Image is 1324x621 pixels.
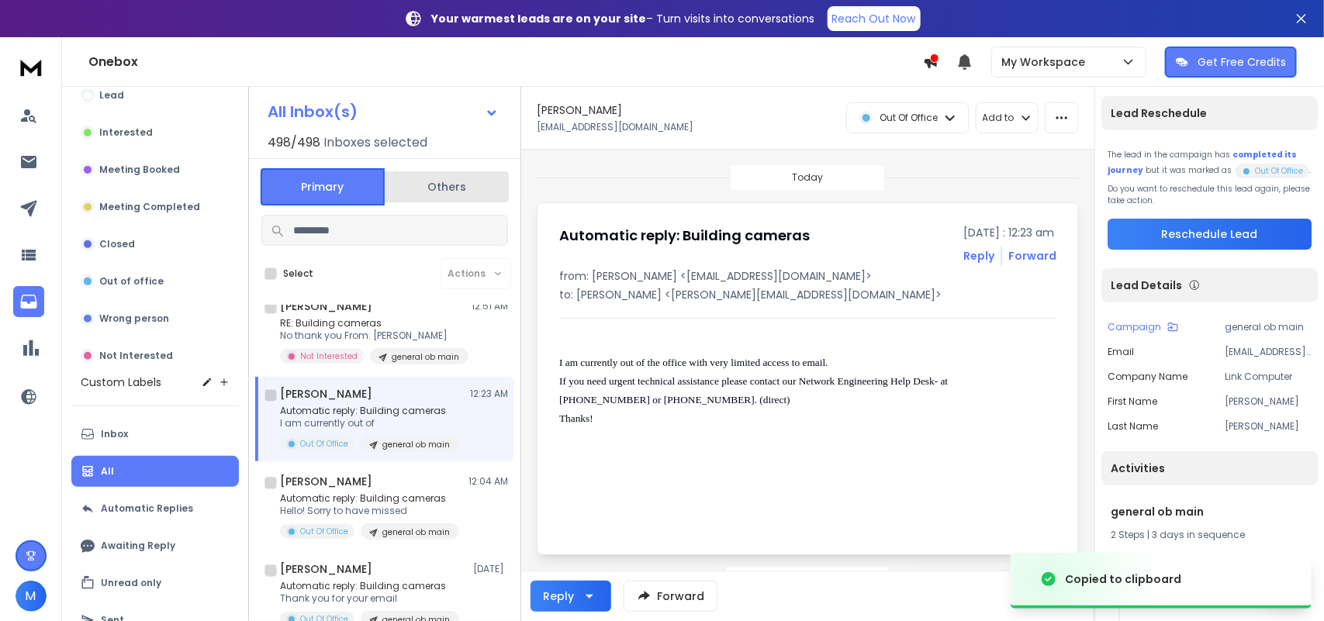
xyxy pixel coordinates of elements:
[71,191,239,223] button: Meeting Completed
[468,475,508,488] p: 12:04 AM
[71,303,239,334] button: Wrong person
[624,581,717,612] button: Forward
[1111,278,1182,293] p: Lead Details
[559,287,1056,302] p: to: [PERSON_NAME] <[PERSON_NAME][EMAIL_ADDRESS][DOMAIN_NAME]>
[1065,571,1181,587] div: Copied to clipboard
[1108,420,1158,433] p: Last Name
[1152,528,1245,541] span: 3 days in sequence
[268,133,320,152] span: 498 / 498
[432,11,815,26] p: – Turn visits into conversations
[280,298,372,314] h1: [PERSON_NAME]
[101,502,193,515] p: Automatic Replies
[280,386,372,402] h1: [PERSON_NAME]
[71,419,239,450] button: Inbox
[323,133,427,152] h3: Inboxes selected
[792,171,823,184] p: Today
[280,405,459,417] p: Automatic reply: Building cameras
[392,351,459,363] p: general ob main
[71,493,239,524] button: Automatic Replies
[280,492,459,505] p: Automatic reply: Building cameras
[81,374,161,390] h3: Custom Labels
[280,317,466,329] p: RE: Building cameras
[531,581,611,612] button: Reply
[1008,248,1056,264] div: Forward
[99,89,124,102] p: Lead
[1225,420,1312,433] p: [PERSON_NAME]
[1225,395,1312,408] p: [PERSON_NAME]
[101,577,161,589] p: Unread only
[1255,165,1303,177] p: Out Of Office
[280,417,459,430] p: I am currently out of
[559,268,1056,284] p: from: [PERSON_NAME] <[EMAIL_ADDRESS][DOMAIN_NAME]>
[828,6,921,31] a: Reach Out Now
[261,168,385,205] button: Primary
[963,225,1056,240] p: [DATE] : 12:23 am
[300,526,348,537] p: Out Of Office
[432,11,647,26] strong: Your warmest leads are on your site
[71,229,239,260] button: Closed
[280,329,466,342] p: No thank you From: [PERSON_NAME]
[1111,528,1145,541] span: 2 Steps
[99,275,164,288] p: Out of office
[300,438,348,450] p: Out Of Office
[1111,529,1308,541] div: |
[16,581,47,612] button: M
[280,580,459,592] p: Automatic reply: Building cameras
[537,102,622,118] h1: [PERSON_NAME]
[1001,54,1091,70] p: My Workspace
[1108,346,1134,358] p: Email
[382,526,450,538] p: general ob main
[280,561,372,577] h1: [PERSON_NAME]
[983,112,1015,124] p: Add to
[537,121,693,133] p: [EMAIL_ADDRESS][DOMAIN_NAME]
[543,588,574,604] div: Reply
[71,266,239,297] button: Out of office
[101,465,114,478] p: All
[470,388,508,400] p: 12:23 AM
[1111,105,1207,121] p: Lead Reschedule
[88,53,923,71] h1: Onebox
[473,563,508,575] p: [DATE]
[255,96,511,127] button: All Inbox(s)
[99,201,200,213] p: Meeting Completed
[71,456,239,487] button: All
[99,164,180,176] p: Meeting Booked
[99,238,135,250] p: Closed
[385,170,509,204] button: Others
[16,53,47,81] img: logo
[472,300,508,312] p: 12:51 AM
[1101,451,1318,485] div: Activities
[101,540,175,552] p: Awaiting Reply
[1108,149,1312,177] div: The lead in the campaign has but it was marked as .
[99,312,169,325] p: Wrong person
[1225,371,1312,383] p: Link Computer
[1108,321,1178,333] button: Campaign
[71,568,239,599] button: Unread only
[101,428,128,440] p: Inbox
[280,505,459,517] p: Hello! Sorry to have missed
[1111,504,1308,519] h1: general ob main
[832,11,916,26] p: Reach Out Now
[1108,183,1312,206] p: Do you want to reschedule this lead again, please take action.
[99,350,173,362] p: Not Interested
[1108,371,1187,383] p: Company Name
[1225,321,1312,333] p: general ob main
[71,80,239,111] button: Lead
[280,592,459,605] p: Thank you for your email
[1225,346,1312,358] p: [EMAIL_ADDRESS][DOMAIN_NAME]
[71,530,239,561] button: Awaiting Reply
[963,248,994,264] button: Reply
[280,474,372,489] h1: [PERSON_NAME]
[71,340,239,371] button: Not Interested
[71,117,239,148] button: Interested
[1108,321,1161,333] p: Campaign
[300,350,358,362] p: Not Interested
[382,439,450,450] p: general ob main
[1165,47,1297,78] button: Get Free Credits
[559,225,810,247] h1: Automatic reply: Building cameras
[1108,219,1312,250] button: Reschedule Lead
[559,357,951,424] span: I am currently out of the office with very limited access to email. If you need urgent technical ...
[880,112,938,124] p: Out Of Office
